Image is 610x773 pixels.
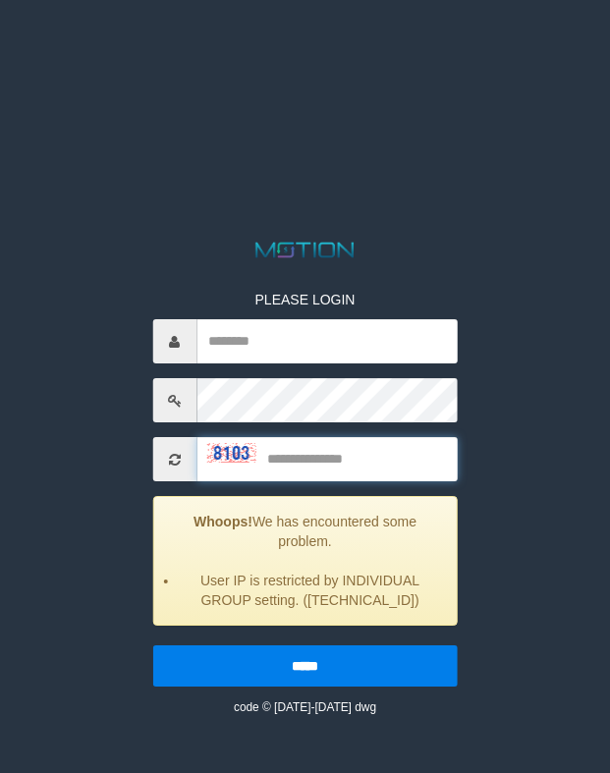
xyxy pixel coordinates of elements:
[206,443,255,463] img: captcha
[194,514,252,529] strong: Whoops!
[178,571,442,610] li: User IP is restricted by INDIVIDUAL GROUP setting. ([TECHNICAL_ID])
[152,290,458,309] p: PLEASE LOGIN
[234,700,376,714] small: code © [DATE]-[DATE] dwg
[251,240,359,260] img: MOTION_logo.png
[152,496,458,626] div: We has encountered some problem.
